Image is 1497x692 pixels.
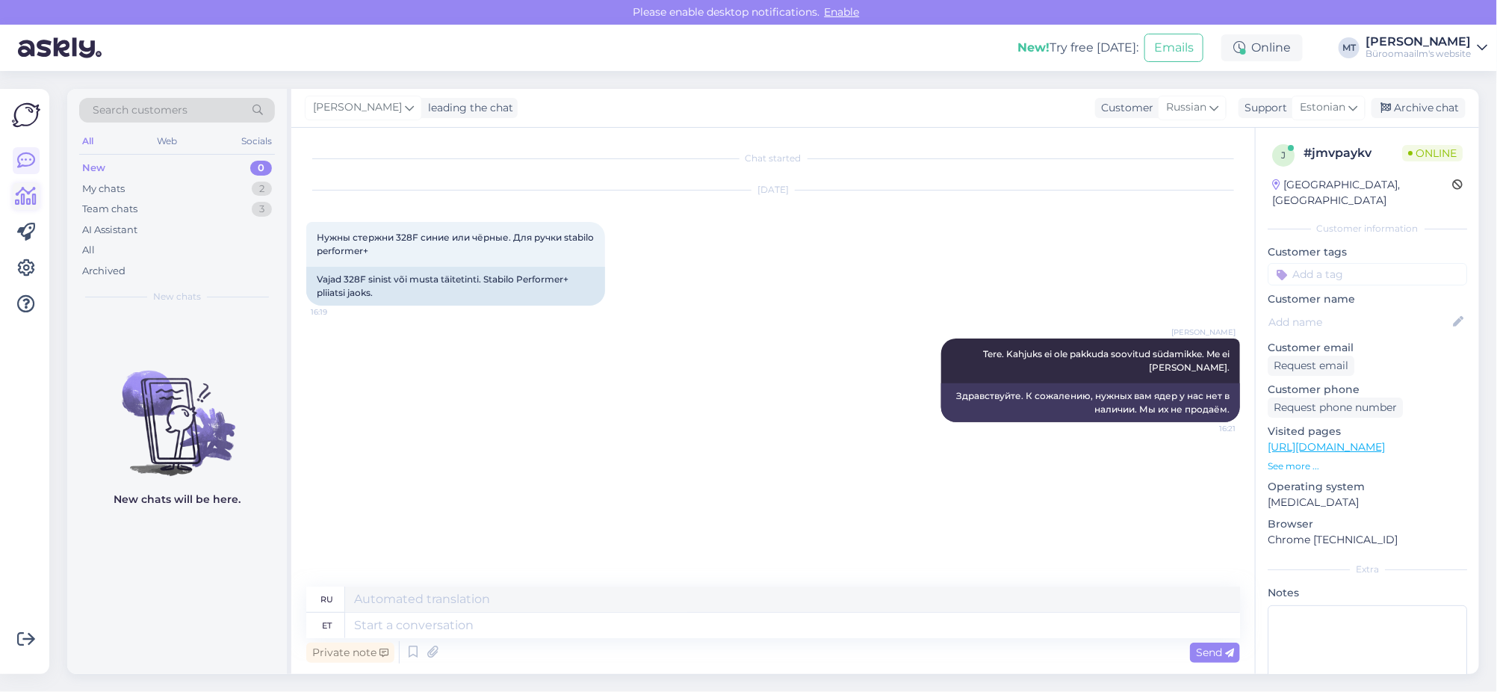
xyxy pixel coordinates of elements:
div: Customer information [1268,222,1467,235]
div: MT [1339,37,1360,58]
div: Request phone number [1268,398,1403,418]
p: Customer email [1268,340,1467,356]
div: [GEOGRAPHIC_DATA], [GEOGRAPHIC_DATA] [1272,177,1452,208]
div: leading the chat [422,100,513,116]
div: Try free [DATE]: [1017,39,1138,57]
p: Operating system [1268,479,1467,495]
span: Нужны стержни 328F синие или чёрные. Для ручки stabilo performer+ [317,232,596,256]
button: Emails [1144,34,1203,62]
div: All [79,132,96,151]
a: [URL][DOMAIN_NAME] [1268,440,1385,454]
div: Archived [82,264,125,279]
span: Estonian [1300,99,1345,116]
p: Customer name [1268,291,1467,307]
div: Team chats [82,202,137,217]
div: [PERSON_NAME] [1366,36,1472,48]
b: New! [1017,40,1050,55]
span: Search customers [93,102,187,118]
p: Customer tags [1268,244,1467,260]
div: Support [1239,100,1287,116]
p: Chrome [TECHNICAL_ID] [1268,532,1467,548]
span: [PERSON_NAME] [313,99,402,116]
div: Customer [1095,100,1153,116]
p: Browser [1268,516,1467,532]
span: j [1281,149,1286,161]
div: Vajad 328F sinist või musta täitetinti. Stabilo Performer+ pliiatsi jaoks. [306,267,605,306]
p: See more ... [1268,460,1467,473]
span: Online [1402,145,1463,161]
span: New chats [153,290,201,303]
div: Extra [1268,563,1467,576]
div: Büroomaailm's website [1366,48,1472,60]
p: [MEDICAL_DATA] [1268,495,1467,510]
div: 2 [252,182,272,197]
p: Visited pages [1268,424,1467,439]
p: New chats will be here. [114,492,241,507]
img: Askly Logo [12,101,40,129]
span: 16:19 [311,306,367,318]
a: [PERSON_NAME]Büroomaailm's website [1366,36,1488,60]
img: No chats [67,344,287,478]
span: 16:21 [1180,423,1236,434]
span: Enable [820,5,864,19]
span: [PERSON_NAME] [1171,327,1236,338]
div: ru [320,587,333,612]
div: New [82,161,105,176]
input: Add a tag [1268,263,1467,285]
div: Archive chat [1372,98,1466,118]
div: Socials [238,132,275,151]
div: Chat started [306,152,1240,165]
div: All [82,243,95,258]
div: Request email [1268,356,1354,376]
span: Russian [1166,99,1206,116]
div: AI Assistant [82,223,137,238]
div: 0 [250,161,272,176]
div: et [322,613,332,638]
div: 3 [252,202,272,217]
div: # jmvpaykv [1304,144,1402,162]
div: Private note [306,643,394,663]
div: Web [155,132,181,151]
p: Customer phone [1268,382,1467,398]
div: My chats [82,182,125,197]
div: Online [1221,34,1303,61]
span: Send [1196,646,1234,659]
div: [DATE] [306,183,1240,197]
p: Notes [1268,585,1467,601]
span: Tere. Kahjuks ei ole pakkuda soovitud südamikke. Me ei [PERSON_NAME]. [983,348,1232,373]
div: Здравствуйте. К сожалению, нужных вам ядер у нас нет в наличии. Мы их не продаём. [941,383,1240,422]
input: Add name [1268,314,1450,330]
